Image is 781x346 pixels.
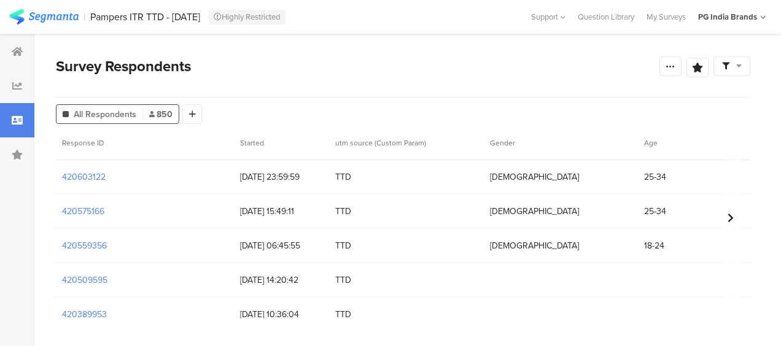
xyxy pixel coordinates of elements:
[240,308,323,321] span: [DATE] 10:36:04
[74,108,136,121] span: All Respondents
[644,239,664,252] span: 18-24
[62,308,107,321] section: 420389953
[335,171,478,183] span: TTD
[335,205,478,218] span: TTD
[335,239,478,252] span: TTD
[640,11,692,23] a: My Surveys
[531,7,565,26] div: Support
[490,137,643,148] section: Gender
[62,137,104,148] span: Response ID
[62,239,107,252] section: 420559356
[62,205,104,218] section: 420575166
[240,239,323,252] span: [DATE] 06:45:55
[240,205,323,218] span: [DATE] 15:49:11
[56,55,191,77] span: Survey Respondents
[644,171,666,183] span: 25-34
[240,274,323,286] span: [DATE] 14:20:42
[490,171,579,183] span: [DEMOGRAPHIC_DATA]
[240,137,264,148] span: Started
[335,308,478,321] span: TTD
[62,274,107,286] section: 420509595
[9,9,79,25] img: segmanta logo
[90,11,200,23] div: Pampers ITR TTD - [DATE]
[240,171,323,183] span: [DATE] 23:59:59
[490,239,579,252] span: [DEMOGRAPHIC_DATA]
[572,11,640,23] a: Question Library
[209,10,286,25] div: Highly Restricted
[335,274,478,286] span: TTD
[62,171,106,183] section: 420603122
[335,137,426,148] span: utm source (Custom Param)
[698,11,757,23] div: PG India Brands
[644,205,666,218] span: 25-34
[490,205,579,218] span: [DEMOGRAPHIC_DATA]
[149,108,173,121] span: 850
[84,10,85,24] div: |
